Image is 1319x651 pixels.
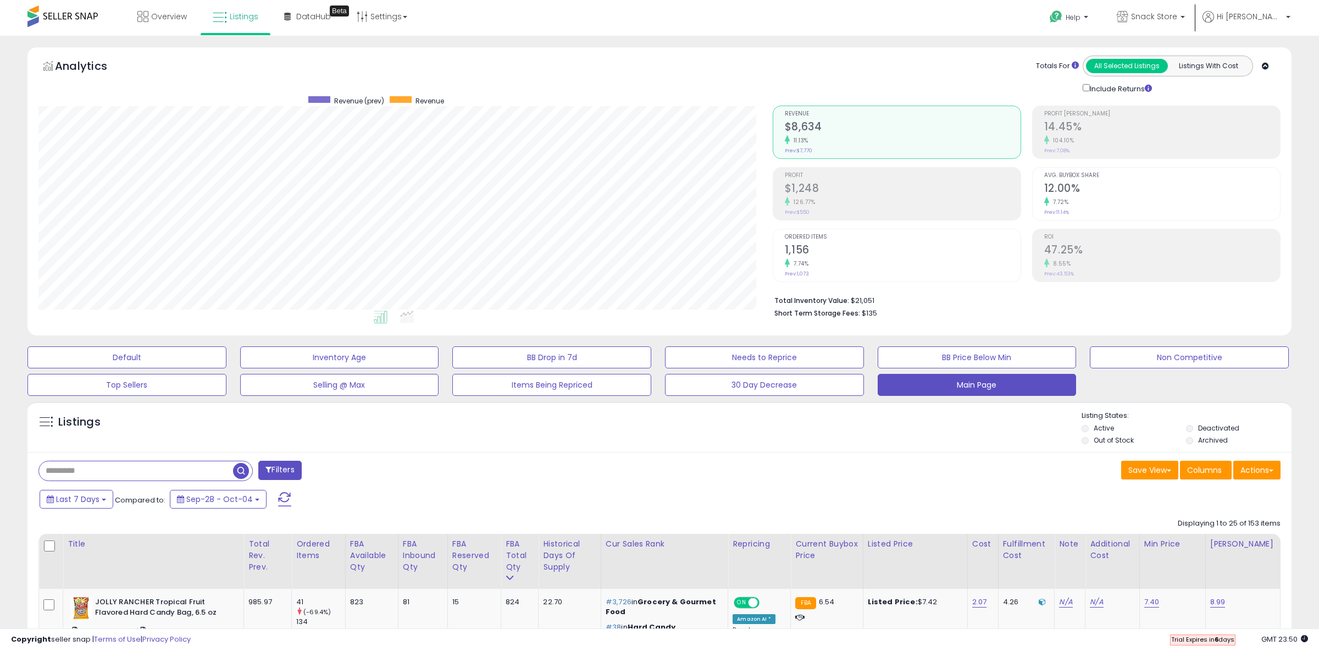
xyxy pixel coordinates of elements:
[868,538,963,550] div: Listed Price
[1049,136,1074,145] small: 104.10%
[1094,423,1114,433] label: Active
[240,374,439,396] button: Selling @ Max
[1202,11,1290,36] a: Hi [PERSON_NAME]
[1233,461,1281,479] button: Actions
[1131,11,1177,22] span: Snack Store
[819,597,835,607] span: 6.54
[785,271,809,277] small: Prev: 1,073
[1090,597,1103,608] a: N/A
[58,415,101,430] h5: Listings
[40,490,113,509] button: Last 7 Days
[248,538,287,573] div: Total Rev. Prev.
[1210,597,1226,608] a: 8.99
[1003,538,1050,561] div: Fulfillment Cost
[1094,435,1134,445] label: Out of Stock
[606,597,631,607] span: #3,726
[665,374,864,396] button: 30 Day Decrease
[506,597,530,607] div: 824
[56,494,99,505] span: Last 7 Days
[186,494,253,505] span: Sep-28 - Oct-04
[785,120,1021,135] h2: $8,634
[1261,634,1308,644] span: 2025-10-13 23:50 GMT
[733,614,775,624] div: Amazon AI *
[142,634,191,644] a: Privacy Policy
[785,111,1021,117] span: Revenue
[27,374,226,396] button: Top Sellers
[403,597,439,607] div: 81
[878,374,1077,396] button: Main Page
[1044,120,1280,135] h2: 14.45%
[1044,182,1280,197] h2: 12.00%
[240,346,439,368] button: Inventory Age
[452,346,651,368] button: BB Drop in 7d
[1167,59,1249,73] button: Listings With Cost
[606,597,716,617] span: Grocery & Gourmet Food
[1090,538,1135,561] div: Additional Cost
[774,308,860,318] b: Short Term Storage Fees:
[452,538,496,573] div: FBA Reserved Qty
[350,597,390,607] div: 823
[70,597,92,619] img: 512g8+GH1zL._SL40_.jpg
[785,182,1021,197] h2: $1,248
[415,96,444,106] span: Revenue
[1180,461,1232,479] button: Columns
[296,538,341,561] div: Ordered Items
[334,96,384,106] span: Revenue (prev)
[733,538,786,550] div: Repricing
[774,296,849,305] b: Total Inventory Value:
[606,538,723,550] div: Cur Sales Rank
[11,635,191,645] div: seller snap | |
[1059,597,1072,608] a: N/A
[774,293,1272,306] li: $21,051
[1044,147,1069,154] small: Prev: 7.08%
[1178,518,1281,529] div: Displaying 1 to 25 of 153 items
[1144,538,1201,550] div: Min Price
[1003,597,1046,607] div: 4.26
[1044,111,1280,117] span: Profit [PERSON_NAME]
[1044,234,1280,240] span: ROI
[972,538,994,550] div: Cost
[790,198,816,206] small: 126.77%
[1082,411,1292,421] p: Listing States:
[735,598,749,608] span: ON
[1066,13,1080,22] span: Help
[758,598,775,608] span: OFF
[1059,538,1080,550] div: Note
[452,597,492,607] div: 15
[1198,423,1239,433] label: Deactivated
[785,147,812,154] small: Prev: $7,770
[403,538,443,573] div: FBA inbound Qty
[1217,11,1283,22] span: Hi [PERSON_NAME]
[1086,59,1168,73] button: All Selected Listings
[1049,260,1071,268] small: 8.55%
[1044,271,1074,277] small: Prev: 43.53%
[258,461,301,480] button: Filters
[1198,435,1228,445] label: Archived
[94,634,141,644] a: Terms of Use
[506,538,534,573] div: FBA Total Qty
[95,597,229,620] b: JOLLY RANCHER Tropical Fruit Flavored Hard Candy Bag, 6.5 oz
[1074,82,1165,95] div: Include Returns
[868,597,918,607] b: Listed Price:
[115,495,165,505] span: Compared to:
[1036,61,1079,71] div: Totals For
[606,597,719,617] p: in
[330,5,349,16] div: Tooltip anchor
[68,538,239,550] div: Title
[170,490,267,509] button: Sep-28 - Oct-04
[785,234,1021,240] span: Ordered Items
[862,308,877,318] span: $135
[785,209,810,216] small: Prev: $550
[1044,173,1280,179] span: Avg. Buybox Share
[1144,597,1160,608] a: 7.40
[230,11,258,22] span: Listings
[868,597,959,607] div: $7.42
[27,346,226,368] button: Default
[785,244,1021,258] h2: 1,156
[1090,346,1289,368] button: Non Competitive
[972,597,987,608] a: 2.07
[151,11,187,22] span: Overview
[1044,244,1280,258] h2: 47.25%
[1049,198,1069,206] small: 7.72%
[11,634,51,644] strong: Copyright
